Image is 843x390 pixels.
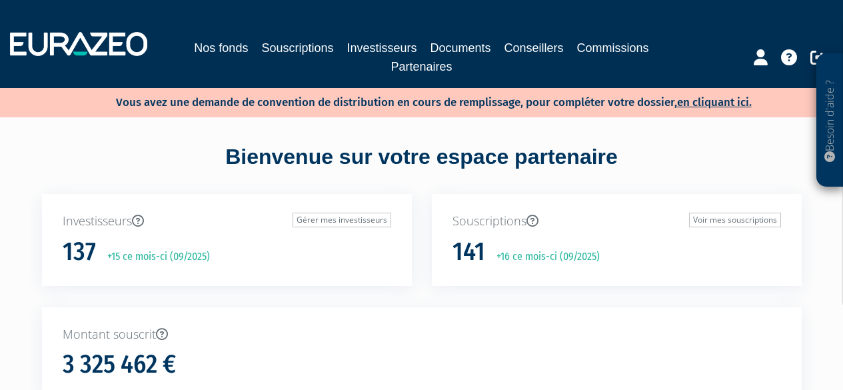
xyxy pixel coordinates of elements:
a: en cliquant ici. [677,95,752,109]
a: Souscriptions [261,39,333,57]
h1: 141 [452,238,485,266]
p: +15 ce mois-ci (09/2025) [98,249,210,265]
p: Souscriptions [452,213,781,230]
p: +16 ce mois-ci (09/2025) [487,249,600,265]
a: Conseillers [504,39,564,57]
a: Investisseurs [347,39,417,57]
p: Montant souscrit [63,326,781,343]
a: Commissions [577,39,649,57]
a: Gérer mes investisseurs [293,213,391,227]
img: 1732889491-logotype_eurazeo_blanc_rvb.png [10,32,147,56]
p: Investisseurs [63,213,391,230]
a: Nos fonds [194,39,248,57]
div: Bienvenue sur votre espace partenaire [32,142,812,194]
a: Documents [430,39,491,57]
h1: 137 [63,238,96,266]
p: Besoin d'aide ? [822,61,838,181]
a: Partenaires [391,57,452,76]
a: Voir mes souscriptions [689,213,781,227]
p: Vous avez une demande de convention de distribution en cours de remplissage, pour compléter votre... [77,91,752,111]
h1: 3 325 462 € [63,351,176,379]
